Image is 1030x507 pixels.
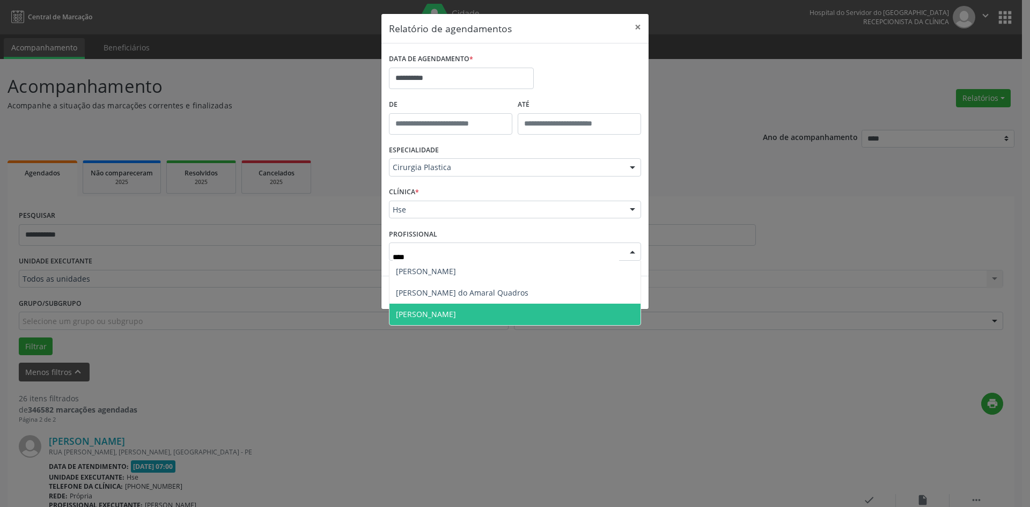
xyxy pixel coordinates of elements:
[389,142,439,159] label: ESPECIALIDADE
[393,204,619,215] span: Hse
[396,266,456,276] span: [PERSON_NAME]
[393,162,619,173] span: Cirurgia Plastica
[518,97,641,113] label: ATÉ
[389,184,419,201] label: CLÍNICA
[396,309,456,319] span: [PERSON_NAME]
[389,226,437,243] label: PROFISSIONAL
[389,21,512,35] h5: Relatório de agendamentos
[389,51,473,68] label: DATA DE AGENDAMENTO
[389,97,512,113] label: De
[396,288,528,298] span: [PERSON_NAME] do Amaral Quadros
[627,14,649,40] button: Close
